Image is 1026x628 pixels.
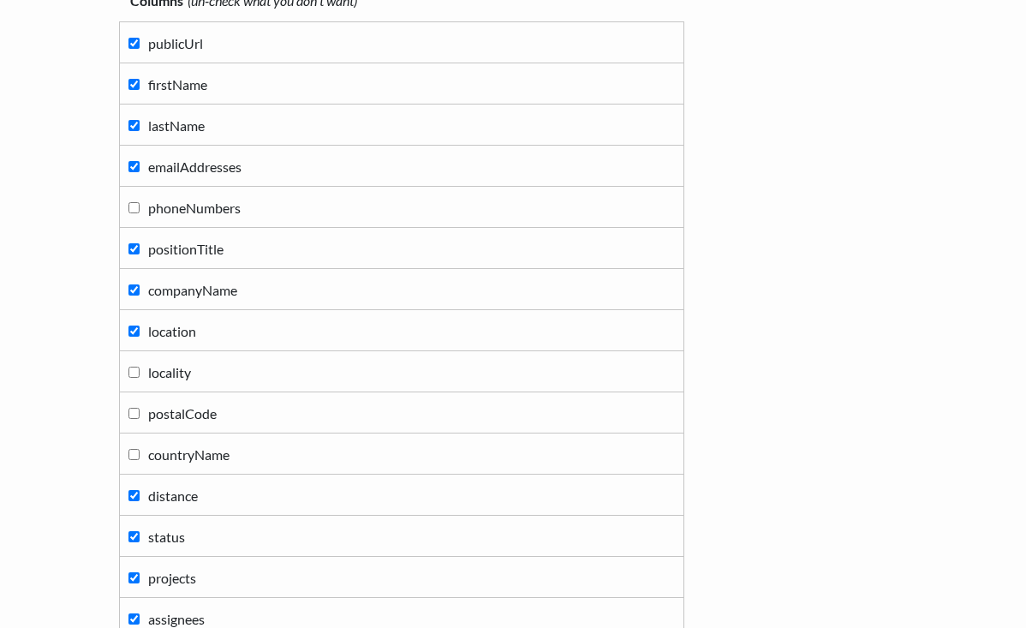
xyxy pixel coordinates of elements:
span: postalCode [148,405,217,422]
span: location [148,323,196,339]
input: distance [128,490,140,501]
input: publicUrl [128,38,140,49]
input: location [128,326,140,337]
span: emailAddresses [148,158,242,175]
span: phoneNumbers [148,200,241,216]
input: postalCode [128,408,140,419]
input: lastName [128,120,140,131]
span: projects [148,570,196,586]
input: assignees [128,613,140,625]
input: locality [128,367,140,378]
span: countryName [148,446,230,463]
span: firstName [148,76,207,93]
span: publicUrl [148,35,203,51]
input: companyName [128,284,140,296]
input: positionTitle [128,243,140,254]
span: positionTitle [148,241,224,257]
iframe: Drift Widget Chat Controller [940,542,1005,607]
input: projects [128,572,140,583]
input: firstName [128,79,140,90]
input: countryName [128,449,140,460]
input: emailAddresses [128,161,140,172]
input: phoneNumbers [128,202,140,213]
input: status [128,531,140,542]
span: status [148,529,185,545]
span: locality [148,364,191,380]
span: assignees [148,611,205,627]
span: lastName [148,117,205,134]
span: distance [148,487,198,504]
span: companyName [148,282,237,298]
